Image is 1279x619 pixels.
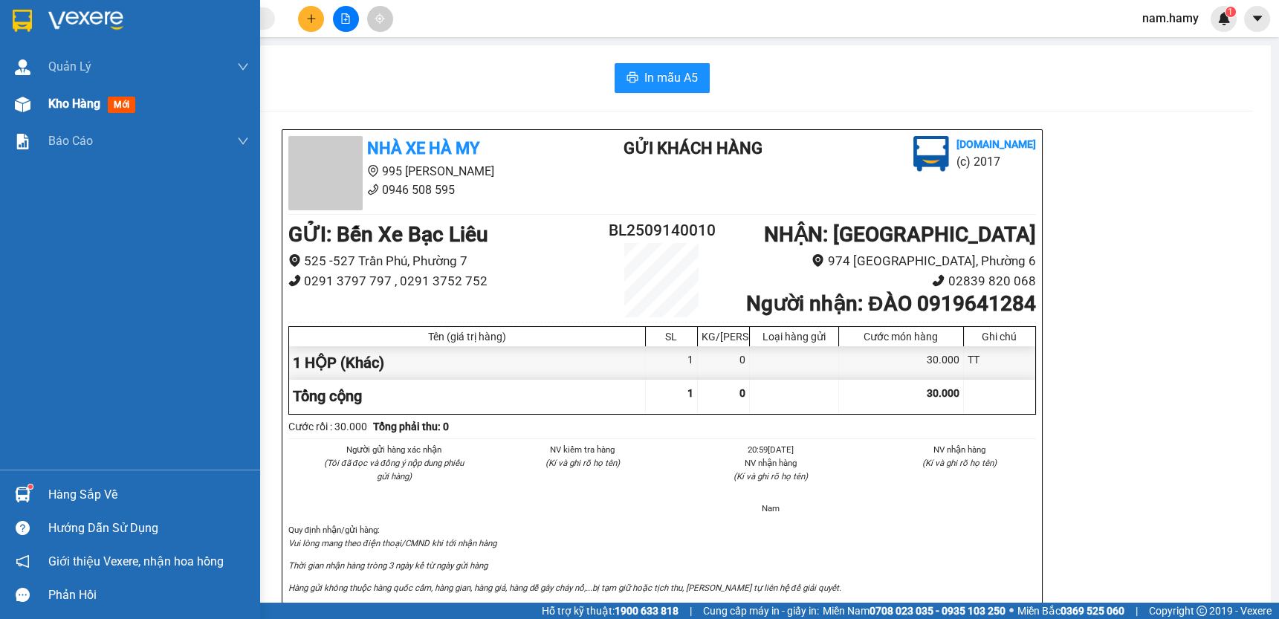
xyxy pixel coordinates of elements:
[7,93,207,117] b: GỬI : Bến Xe Bạc Liêu
[703,603,819,619] span: Cung cấp máy in - giấy in:
[695,502,848,515] li: Nam
[7,33,283,51] li: 995 [PERSON_NAME]
[913,136,949,172] img: logo.jpg
[288,538,496,548] i: Vui lòng mang theo điện thoại/CMND khi tới nhận hàng
[288,418,367,435] div: Cước rồi : 30.000
[922,458,997,468] i: (Kí và ghi rõ họ tên)
[1130,9,1211,27] span: nam.hamy
[626,71,638,85] span: printer
[1228,7,1233,17] span: 1
[690,603,692,619] span: |
[506,443,659,456] li: NV kiểm tra hàng
[288,254,301,267] span: environment
[288,274,301,287] span: phone
[600,218,725,243] h2: BL2509140010
[1061,605,1124,617] strong: 0369 525 060
[870,605,1006,617] strong: 0708 023 035 - 0935 103 250
[48,97,100,111] span: Kho hàng
[237,135,249,147] span: down
[16,554,30,568] span: notification
[289,346,646,380] div: 1 HỘP (Khác)
[695,443,848,456] li: 20:59[DATE]
[15,134,30,149] img: solution-icon
[695,456,848,470] li: NV nhận hàng
[1197,606,1207,616] span: copyright
[293,331,641,343] div: Tên (giá trị hàng)
[650,331,693,343] div: SL
[85,54,97,66] span: phone
[288,251,600,271] li: 525 -527 Trần Phú, Phường 7
[288,560,488,571] i: Thời gian nhận hàng tròng 3 ngày kể từ ngày gửi hàng
[956,152,1036,171] li: (c) 2017
[812,254,824,267] span: environment
[746,291,1035,316] b: Người nhận : ĐÀO 0919641284
[927,387,959,399] span: 30.000
[763,222,1035,247] b: NHẬN : [GEOGRAPHIC_DATA]
[839,346,964,380] div: 30.000
[13,10,32,32] img: logo-vxr
[288,162,565,181] li: 995 [PERSON_NAME]
[16,521,30,535] span: question-circle
[823,603,1006,619] span: Miền Nam
[15,487,30,502] img: warehouse-icon
[724,251,1035,271] li: 974 [GEOGRAPHIC_DATA], Phường 6
[956,138,1036,150] b: [DOMAIN_NAME]
[48,552,224,571] span: Giới thiệu Vexere, nhận hoa hồng
[108,97,135,113] span: mới
[545,458,620,468] i: (Kí và ghi rõ họ tên)
[15,97,30,112] img: warehouse-icon
[373,421,449,432] b: Tổng phải thu: 0
[1225,7,1236,17] sup: 1
[288,222,488,247] b: GỬI : Bến Xe Bạc Liêu
[1009,608,1014,614] span: ⚪️
[698,346,750,380] div: 0
[615,63,710,93] button: printerIn mẫu A5
[932,274,945,287] span: phone
[237,61,249,73] span: down
[48,584,249,606] div: Phản hồi
[324,458,464,482] i: (Tôi đã đọc và đồng ý nộp dung phiếu gửi hàng)
[1217,12,1231,25] img: icon-new-feature
[333,6,359,32] button: file-add
[754,331,835,343] div: Loại hàng gửi
[85,10,198,28] b: Nhà Xe Hà My
[48,132,93,150] span: Báo cáo
[16,588,30,602] span: message
[646,346,698,380] div: 1
[318,443,471,456] li: Người gửi hàng xác nhận
[964,346,1035,380] div: TT
[15,59,30,75] img: warehouse-icon
[7,51,283,70] li: 0946 508 595
[48,57,91,76] span: Quản Lý
[702,331,745,343] div: KG/[PERSON_NAME]
[293,387,362,405] span: Tổng cộng
[687,387,693,399] span: 1
[48,484,249,506] div: Hàng sắp về
[288,181,565,199] li: 0946 508 595
[1244,6,1270,32] button: caret-down
[1251,12,1264,25] span: caret-down
[367,184,379,195] span: phone
[28,484,33,489] sup: 1
[615,605,679,617] strong: 1900 633 818
[298,6,324,32] button: plus
[624,139,762,158] b: Gửi khách hàng
[968,331,1032,343] div: Ghi chú
[367,6,393,32] button: aim
[644,68,698,87] span: In mẫu A5
[288,583,841,593] i: Hàng gửi không thuộc hàng quốc cấm, hàng gian, hàng giả, hàng dễ gây cháy nổ,...bị tạm giữ hoặc t...
[724,271,1035,291] li: 02839 820 068
[288,271,600,291] li: 0291 3797 797 , 0291 3752 752
[1136,603,1138,619] span: |
[367,165,379,177] span: environment
[542,603,679,619] span: Hỗ trợ kỹ thuật:
[375,13,385,24] span: aim
[340,13,351,24] span: file-add
[739,387,745,399] span: 0
[883,443,1036,456] li: NV nhận hàng
[1017,603,1124,619] span: Miền Bắc
[843,331,959,343] div: Cước món hàng
[306,13,317,24] span: plus
[85,36,97,48] span: environment
[734,471,808,482] i: (Kí và ghi rõ họ tên)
